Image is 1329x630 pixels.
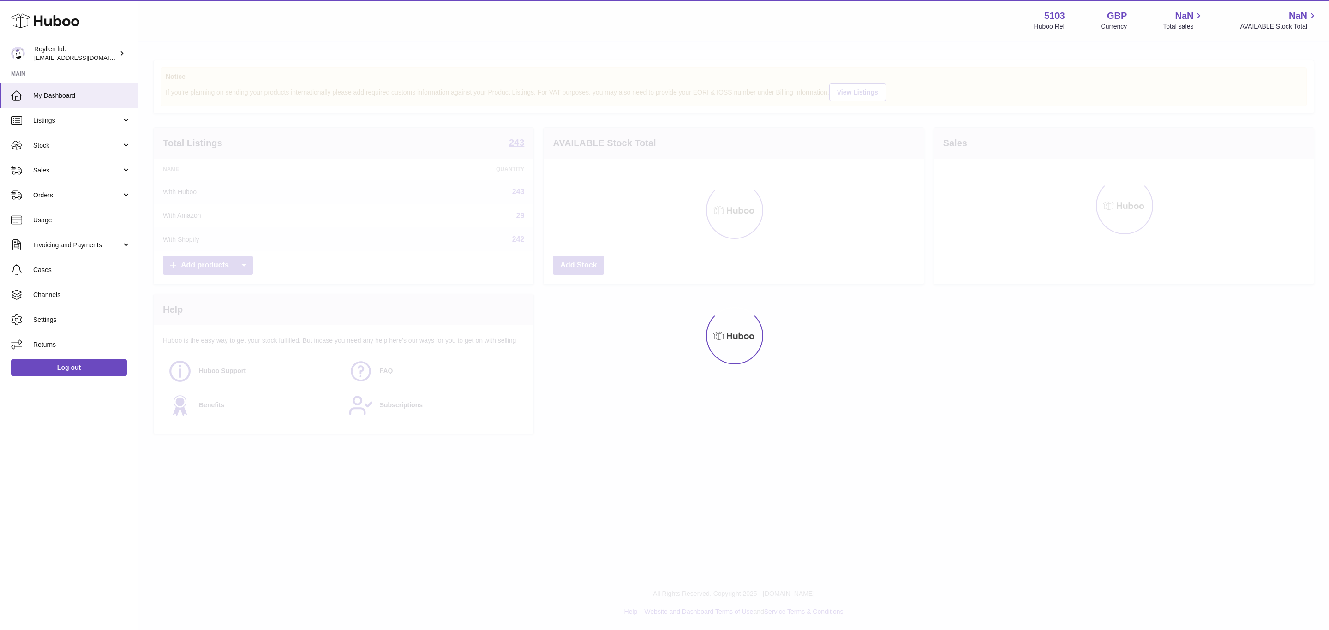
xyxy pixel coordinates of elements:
a: NaN AVAILABLE Stock Total [1240,10,1318,31]
span: Cases [33,266,131,274]
strong: 5103 [1044,10,1065,22]
span: Usage [33,216,131,225]
span: My Dashboard [33,91,131,100]
span: Total sales [1163,22,1204,31]
span: Settings [33,315,131,324]
a: NaN Total sales [1163,10,1204,31]
span: Orders [33,191,121,200]
span: NaN [1175,10,1193,22]
div: Currency [1101,22,1127,31]
span: AVAILABLE Stock Total [1240,22,1318,31]
div: Reyllen ltd. [34,45,117,62]
span: [EMAIL_ADDRESS][DOMAIN_NAME] [34,54,136,61]
span: Listings [33,116,121,125]
img: internalAdmin-5103@internal.huboo.com [11,47,25,60]
span: Channels [33,291,131,299]
span: NaN [1289,10,1307,22]
a: Log out [11,359,127,376]
span: Sales [33,166,121,175]
span: Stock [33,141,121,150]
strong: GBP [1107,10,1127,22]
span: Returns [33,340,131,349]
div: Huboo Ref [1034,22,1065,31]
span: Invoicing and Payments [33,241,121,250]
